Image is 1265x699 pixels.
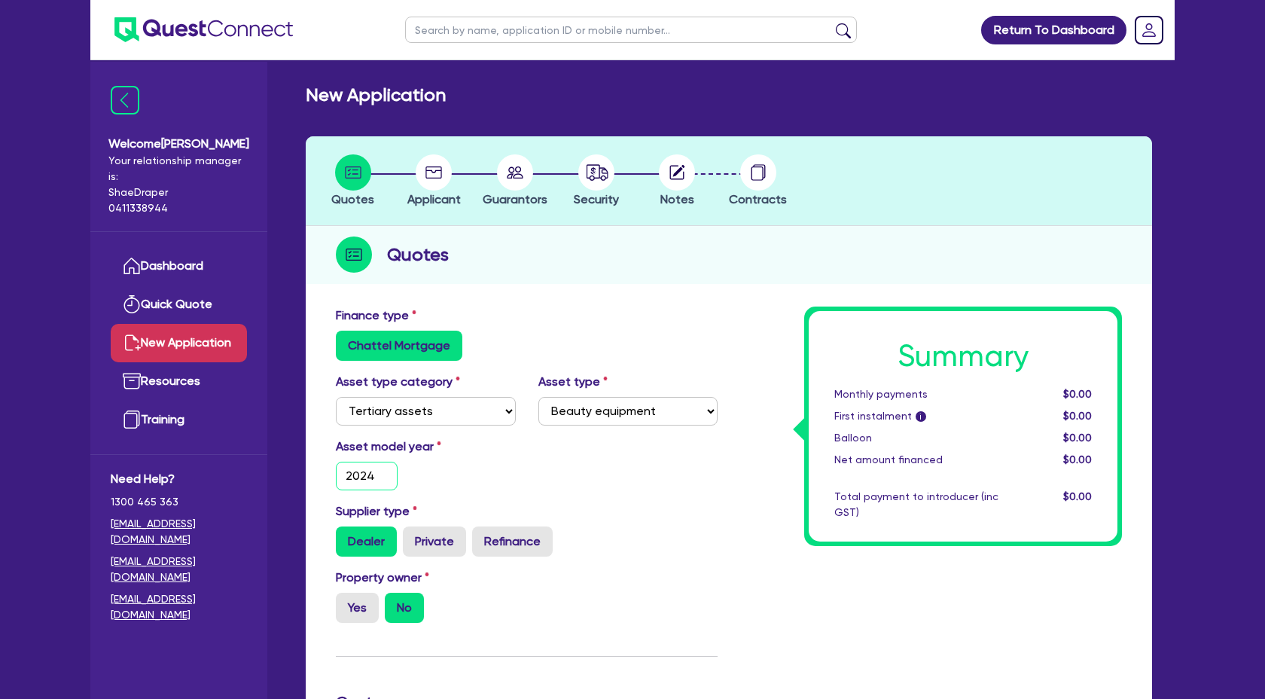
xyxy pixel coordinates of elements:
[123,411,141,429] img: training
[306,84,446,106] h2: New Application
[111,324,247,362] a: New Application
[331,192,374,206] span: Quotes
[111,470,247,488] span: Need Help?
[111,86,139,114] img: icon-menu-close
[336,373,460,391] label: Asset type category
[111,362,247,401] a: Resources
[336,331,462,361] label: Chattel Mortgage
[336,527,397,557] label: Dealer
[538,373,608,391] label: Asset type
[336,569,429,587] label: Property owner
[111,285,247,324] a: Quick Quote
[123,334,141,352] img: new-application
[823,386,1010,402] div: Monthly payments
[325,438,527,456] label: Asset model year
[823,452,1010,468] div: Net amount financed
[1063,453,1092,465] span: $0.00
[336,307,416,325] label: Finance type
[111,591,247,623] a: [EMAIL_ADDRESS][DOMAIN_NAME]
[336,502,417,520] label: Supplier type
[111,247,247,285] a: Dashboard
[1063,410,1092,422] span: $0.00
[385,593,424,623] label: No
[111,516,247,548] a: [EMAIL_ADDRESS][DOMAIN_NAME]
[483,192,547,206] span: Guarantors
[472,527,553,557] label: Refinance
[574,192,619,206] span: Security
[1129,11,1169,50] a: Dropdown toggle
[916,411,926,422] span: i
[336,237,372,273] img: step-icon
[336,593,379,623] label: Yes
[405,17,857,43] input: Search by name, application ID or mobile number...
[823,430,1010,446] div: Balloon
[834,338,1092,374] h1: Summary
[823,489,1010,520] div: Total payment to introducer (inc GST)
[114,17,293,42] img: quest-connect-logo-blue
[1063,490,1092,502] span: $0.00
[111,401,247,439] a: Training
[729,192,787,206] span: Contracts
[1063,432,1092,444] span: $0.00
[823,408,1010,424] div: First instalment
[1063,388,1092,400] span: $0.00
[111,494,247,510] span: 1300 465 363
[981,16,1126,44] a: Return To Dashboard
[403,527,466,557] label: Private
[660,192,694,206] span: Notes
[387,241,449,268] h2: Quotes
[123,295,141,313] img: quick-quote
[108,153,249,216] span: Your relationship manager is: Shae Draper 0411338944
[111,554,247,585] a: [EMAIL_ADDRESS][DOMAIN_NAME]
[123,372,141,390] img: resources
[407,192,461,206] span: Applicant
[108,135,249,153] span: Welcome [PERSON_NAME]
